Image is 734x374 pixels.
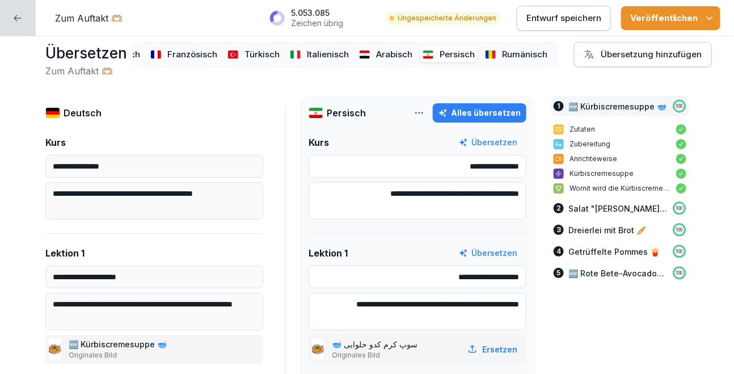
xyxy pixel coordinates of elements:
[244,48,280,61] p: Türkisch
[570,169,670,179] p: Kürbiscremesuppe
[554,246,564,257] div: 4
[69,338,169,350] p: 🆕 Kürbiscremesuppe 🥣
[290,50,302,59] img: it.svg
[398,13,496,23] p: Ungespeicherte Änderungen
[312,338,324,360] img: aa3uhpskz4psmd19d6rjsws4.png
[676,103,683,110] p: 100
[554,101,564,111] div: 1
[438,107,521,119] div: Alles übersetzen
[570,139,670,149] p: Zubereitung
[307,48,349,61] p: Italienisch
[359,50,371,59] img: eg.svg
[45,136,66,149] p: Kurs
[574,42,712,67] button: Übersetzung hinzufügen
[554,268,564,278] div: 5
[45,107,60,119] img: de.svg
[459,247,517,259] button: Übersetzen
[55,11,123,25] p: Zum Auftakt 🫶🏼
[676,226,683,233] p: 100
[568,246,660,258] p: Getrüffelte Pommes 🍟
[291,8,343,18] p: 5.053.085
[568,267,667,279] p: 🆕 Rote Bete-Avocado-Tatar mit Ziegenkäse
[309,136,329,149] p: Kurs
[676,205,683,212] p: 100
[291,18,343,28] p: Zeichen übrig
[584,48,702,61] div: Übersetzung hinzufügen
[526,12,601,24] p: Entwurf speichern
[49,338,61,360] img: aa3uhpskz4psmd19d6rjsws4.png
[558,50,570,59] img: ru.svg
[69,350,169,360] p: Originales Bild
[517,6,611,31] button: Entwurf speichern
[227,50,239,59] img: tr.svg
[485,50,497,59] img: ro.svg
[64,106,102,120] p: Deutsch
[332,350,420,360] p: Originales Bild
[433,103,526,123] button: Alles übersetzen
[570,154,670,164] p: Anrichteweise
[423,50,435,59] img: ir.svg
[554,203,564,213] div: 2
[309,107,323,119] img: ir.svg
[621,6,720,30] button: Veröffentlichen
[327,106,366,120] p: Persisch
[150,50,162,59] img: fr.svg
[459,136,517,149] button: Übersetzen
[376,48,412,61] p: Arabisch
[45,42,127,64] h1: Übersetzen
[502,48,547,61] p: Rumänisch
[45,64,127,78] h2: Zum Auftakt 🫶🏼
[554,225,564,235] div: 3
[630,12,711,24] div: Veröffentlichen
[332,338,420,350] p: 🥣 سوپ کرم کدو حلوایی
[568,224,646,236] p: Dreierlei mit Brot 🥖
[676,270,683,276] p: 100
[568,100,666,112] p: 🆕 Kürbiscremesuppe 🥣
[264,3,376,32] button: 5.053.085Zeichen übrig
[482,343,517,355] p: Ersetzen
[676,248,683,255] p: 100
[309,246,348,260] p: Lektion 1
[570,124,670,135] p: Zutaten
[45,246,85,260] p: Lektion 1
[167,48,217,61] p: Französisch
[570,183,670,194] p: Womit wird die Kürbiscremesuppe garniert?
[440,48,475,61] p: Persisch
[568,203,667,215] p: Salat "[PERSON_NAME], aber mein" 🥗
